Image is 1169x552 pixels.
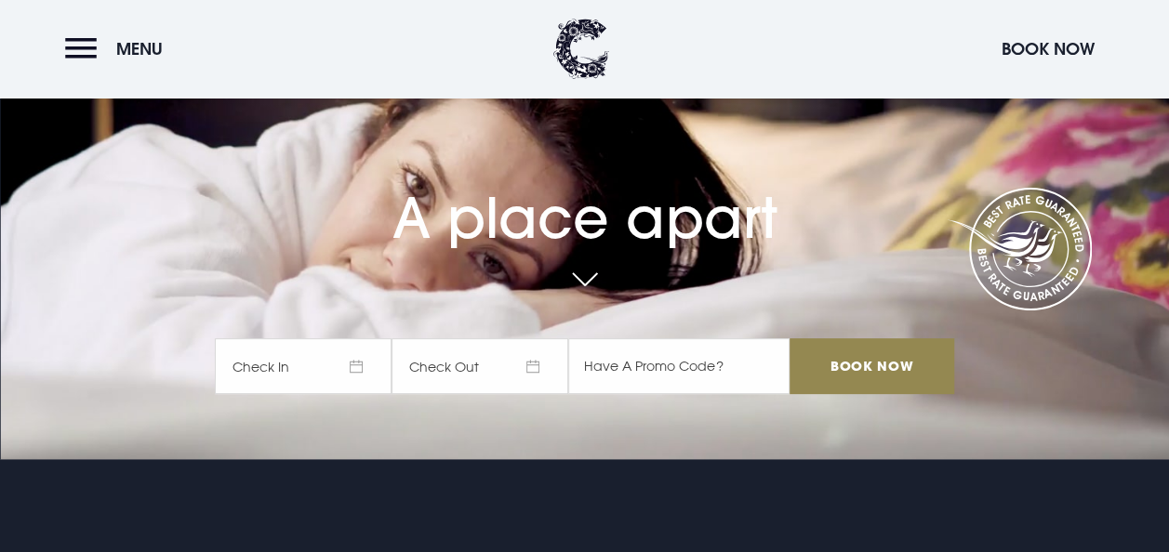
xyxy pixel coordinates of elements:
[65,29,172,69] button: Menu
[215,338,392,394] span: Check In
[553,19,609,79] img: Clandeboye Lodge
[992,29,1104,69] button: Book Now
[116,38,163,59] span: Menu
[568,338,790,394] input: Have A Promo Code?
[790,338,953,394] input: Book Now
[215,151,953,251] h1: A place apart
[392,338,568,394] span: Check Out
